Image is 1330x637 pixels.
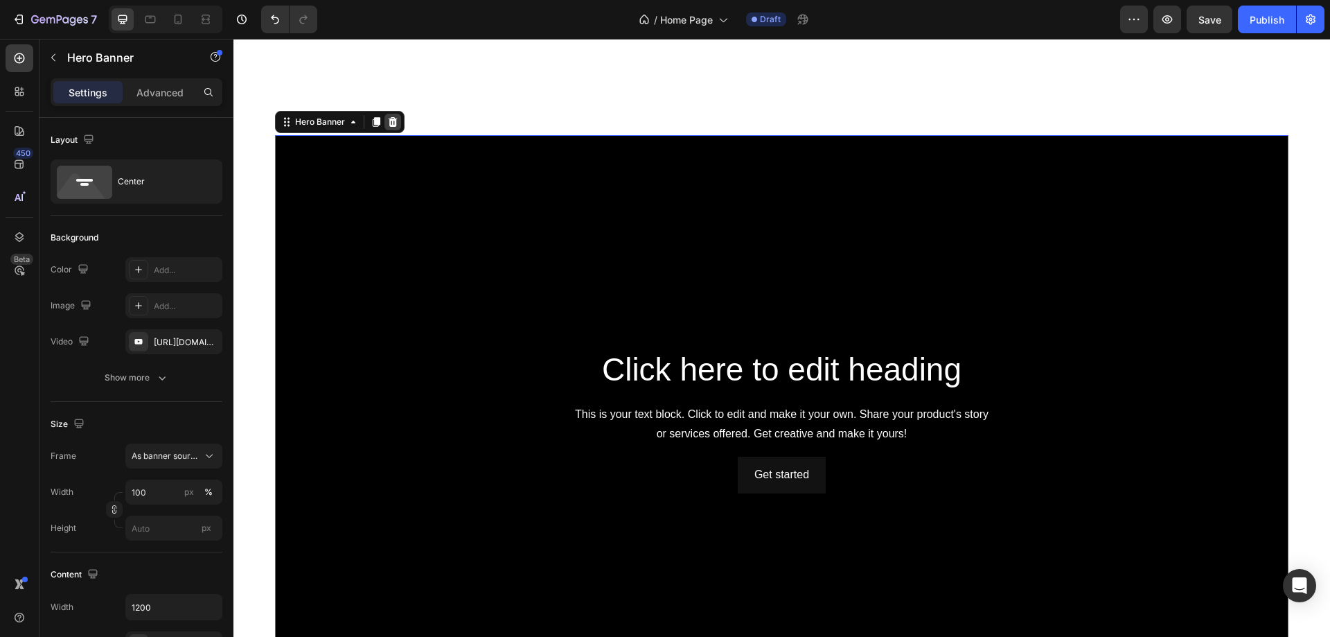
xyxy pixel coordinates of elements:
p: Settings [69,85,107,100]
div: Undo/Redo [261,6,317,33]
button: As banner source [125,444,222,469]
p: Hero Banner [67,49,185,66]
span: Save [1198,14,1221,26]
button: px [200,484,217,500]
label: Height [51,522,76,534]
div: Video [51,333,92,351]
div: Width [51,601,73,613]
div: Add... [154,264,219,277]
span: / [654,12,657,27]
div: Add... [154,300,219,313]
label: Width [51,486,73,498]
div: Publish [1250,12,1284,27]
button: Get started [504,418,592,455]
p: 7 [91,11,97,28]
div: Open Intercom Messenger [1283,569,1316,602]
input: px% [125,480,222,505]
div: Background [51,232,98,244]
div: Color [51,261,91,279]
div: px [184,486,194,498]
span: px [202,523,211,533]
button: % [181,484,197,500]
div: Image [51,297,94,315]
div: Get started [521,426,576,446]
h2: Click here to edit heading [144,309,953,354]
button: Save [1187,6,1232,33]
p: Advanced [136,85,184,100]
div: Beta [10,254,33,265]
div: Size [51,415,87,434]
button: 7 [6,6,103,33]
span: Home Page [660,12,713,27]
div: 450 [13,148,33,159]
input: Auto [126,595,222,620]
iframe: Design area [233,39,1330,637]
label: Frame [51,450,76,462]
input: px [125,516,222,541]
div: Show more [105,371,169,385]
span: As banner source [132,450,199,462]
div: This is your text block. Click to edit and make it your own. Share your product's story or servic... [144,365,953,408]
div: Center [118,166,202,198]
div: Content [51,566,101,584]
button: Publish [1238,6,1296,33]
span: Draft [760,13,781,26]
div: % [204,486,213,498]
div: Hero Banner [59,77,114,89]
div: [URL][DOMAIN_NAME] [154,336,219,349]
button: Show more [51,365,222,390]
div: Layout [51,131,97,150]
